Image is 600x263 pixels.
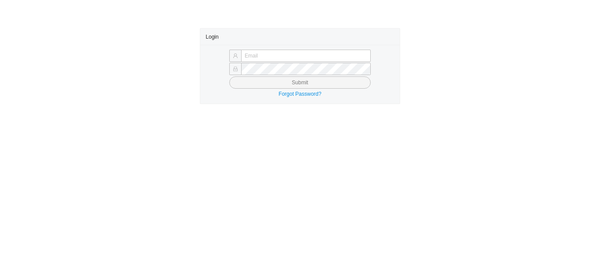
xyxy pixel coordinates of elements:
[229,76,371,89] button: Submit
[241,50,371,62] input: Email
[233,53,238,58] span: user
[206,29,394,45] div: Login
[233,66,238,72] span: lock
[278,91,321,97] a: Forgot Password?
